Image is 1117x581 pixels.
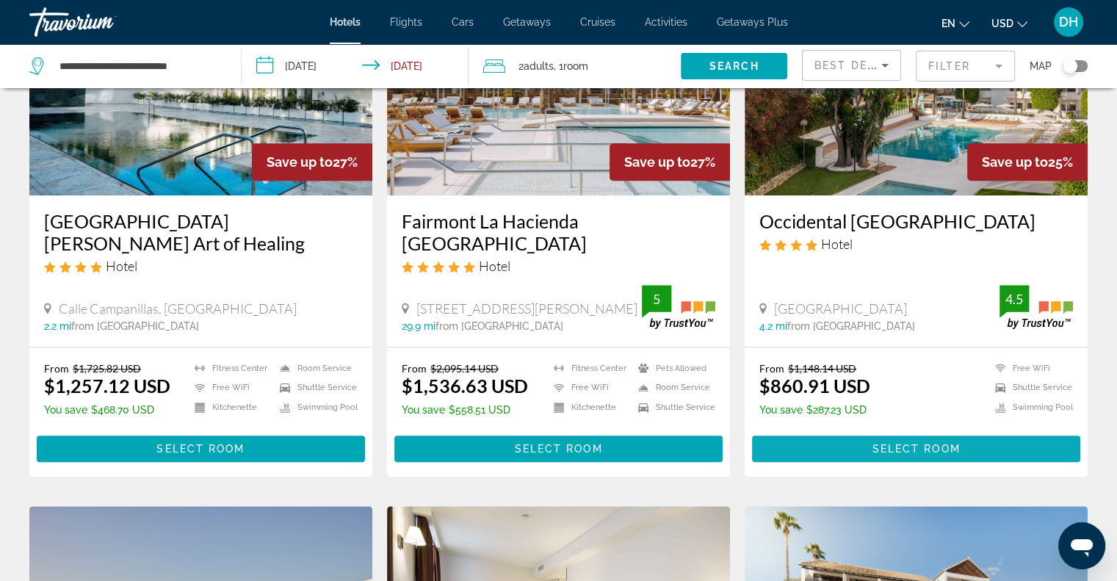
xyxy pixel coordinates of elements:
[402,362,427,375] span: From
[402,258,715,274] div: 5 star Hotel
[554,56,588,76] span: , 1
[1058,522,1105,569] iframe: Button to launch messaging window
[642,285,715,328] img: trustyou-badge.svg
[44,375,170,397] ins: $1,257.12 USD
[631,382,715,394] li: Room Service
[916,50,1015,82] button: Filter
[394,439,723,455] a: Select Room
[988,362,1073,375] li: Free WiFi
[187,401,272,414] li: Kitchenette
[1059,15,1078,29] span: DH
[435,320,563,332] span: from [GEOGRAPHIC_DATA]
[787,320,915,332] span: from [GEOGRAPHIC_DATA]
[872,443,960,455] span: Select Room
[642,290,671,308] div: 5
[503,16,551,28] a: Getaways
[759,362,784,375] span: From
[546,382,631,394] li: Free WiFi
[402,375,528,397] ins: $1,536.63 USD
[631,401,715,414] li: Shuttle Service
[941,12,969,34] button: Change language
[999,290,1029,308] div: 4.5
[71,320,199,332] span: from [GEOGRAPHIC_DATA]
[37,439,365,455] a: Select Room
[1052,59,1088,73] button: Toggle map
[402,404,528,416] p: $558.51 USD
[1049,7,1088,37] button: User Menu
[991,18,1013,29] span: USD
[610,143,730,181] div: 27%
[821,236,853,252] span: Hotel
[774,300,907,317] span: [GEOGRAPHIC_DATA]
[272,382,358,394] li: Shuttle Service
[524,60,554,72] span: Adults
[187,382,272,394] li: Free WiFi
[752,439,1080,455] a: Select Room
[759,236,1073,252] div: 4 star Hotel
[469,44,681,88] button: Travelers: 2 adults, 0 children
[187,362,272,375] li: Fitness Center
[645,16,687,28] a: Activities
[394,436,723,462] button: Select Room
[272,401,358,414] li: Swimming Pool
[1030,56,1052,76] span: Map
[546,362,631,375] li: Fitness Center
[430,362,499,375] del: $2,095.14 USD
[967,143,1088,181] div: 25%
[37,436,365,462] button: Select Room
[452,16,474,28] a: Cars
[272,362,358,375] li: Room Service
[546,401,631,414] li: Kitchenette
[44,210,358,254] a: [GEOGRAPHIC_DATA][PERSON_NAME] Art of Healing
[941,18,955,29] span: en
[44,362,69,375] span: From
[982,154,1048,170] span: Save up to
[156,443,245,455] span: Select Room
[44,258,358,274] div: 4 star Hotel
[518,56,554,76] span: 2
[788,362,856,375] del: $1,148.14 USD
[988,401,1073,414] li: Swimming Pool
[752,436,1080,462] button: Select Room
[563,60,588,72] span: Room
[402,320,435,332] span: 29.9 mi
[999,285,1073,328] img: trustyou-badge.svg
[242,44,469,88] button: Check-in date: Dec 1, 2025 Check-out date: Dec 7, 2025
[44,404,170,416] p: $468.70 USD
[717,16,788,28] a: Getaways Plus
[814,59,891,71] span: Best Deals
[267,154,333,170] span: Save up to
[814,57,889,74] mat-select: Sort by
[631,362,715,375] li: Pets Allowed
[759,375,870,397] ins: $860.91 USD
[759,404,803,416] span: You save
[681,53,787,79] button: Search
[580,16,615,28] a: Cruises
[416,300,637,317] span: [STREET_ADDRESS][PERSON_NAME]
[252,143,372,181] div: 27%
[709,60,759,72] span: Search
[44,404,87,416] span: You save
[988,382,1073,394] li: Shuttle Service
[991,12,1027,34] button: Change currency
[73,362,141,375] del: $1,725.82 USD
[390,16,422,28] a: Flights
[759,320,787,332] span: 4.2 mi
[624,154,690,170] span: Save up to
[402,404,445,416] span: You save
[402,210,715,254] a: Fairmont La Hacienda [GEOGRAPHIC_DATA]
[29,3,176,41] a: Travorium
[759,210,1073,232] a: Occidental [GEOGRAPHIC_DATA]
[330,16,361,28] a: Hotels
[479,258,510,274] span: Hotel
